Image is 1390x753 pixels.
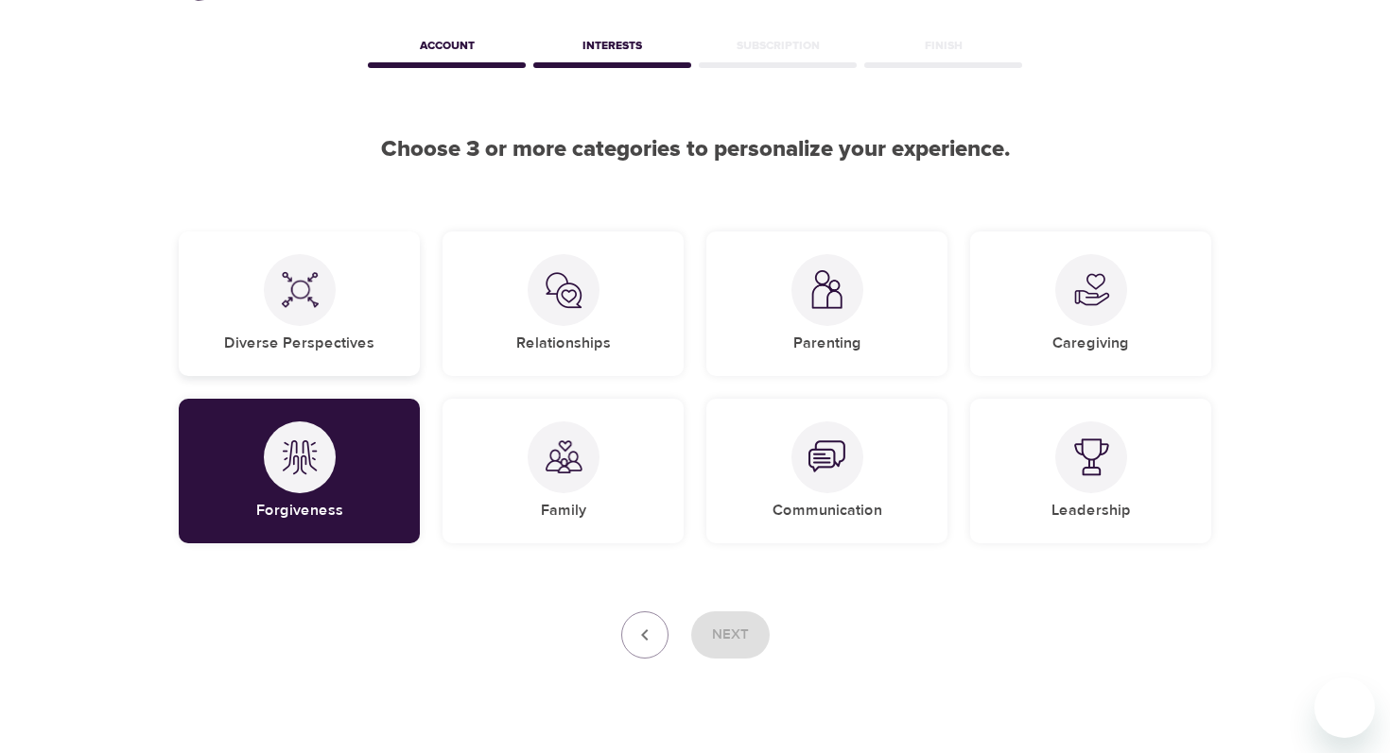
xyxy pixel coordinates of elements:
h5: Relationships [516,334,611,353]
img: Caregiving [1072,271,1110,309]
h5: Communication [773,501,882,521]
img: Communication [808,438,846,476]
div: RelationshipsRelationships [443,231,684,376]
div: Diverse PerspectivesDiverse Perspectives [179,231,420,376]
h2: Choose 3 or more categories to personalize your experience . [179,136,1211,163]
div: CommunicationCommunication [706,399,947,543]
div: ForgivenessForgiveness [179,399,420,543]
h5: Family [541,501,586,521]
div: CaregivingCaregiving [970,231,1211,376]
img: Parenting [808,270,846,309]
iframe: Button to launch messaging window [1314,677,1375,738]
img: Leadership [1072,438,1110,476]
img: Forgiveness [281,438,319,476]
h5: Leadership [1051,501,1131,521]
img: Family [545,438,582,476]
img: Diverse Perspectives [281,271,319,309]
div: FamilyFamily [443,399,684,543]
img: Relationships [545,271,582,309]
h5: Caregiving [1052,334,1129,353]
div: LeadershipLeadership [970,399,1211,543]
h5: Diverse Perspectives [224,334,374,353]
h5: Parenting [793,334,861,353]
h5: Forgiveness [256,501,343,521]
div: ParentingParenting [706,231,947,376]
